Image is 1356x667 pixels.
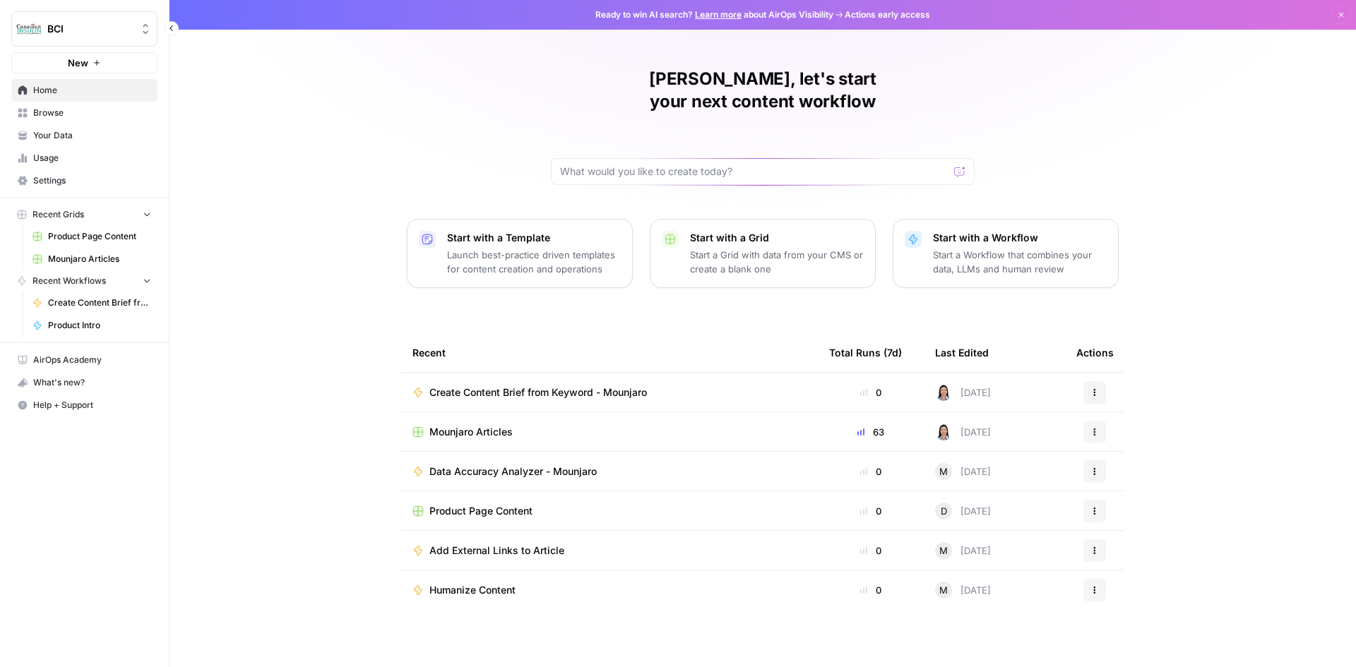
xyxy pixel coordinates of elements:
a: Create Content Brief from Keyword - Mounjaro [26,292,157,314]
span: New [68,56,88,70]
span: D [941,504,947,518]
div: 0 [829,385,912,399]
p: Start a Grid with data from your CMS or create a blank one [690,248,864,276]
button: Start with a TemplateLaunch best-practice driven templates for content creation and operations [407,219,633,288]
span: Create Content Brief from Keyword - Mounjaro [48,296,151,309]
span: Mounjaro Articles [48,253,151,265]
span: Data Accuracy Analyzer - Mounjaro [429,464,597,479]
div: What's new? [12,372,157,393]
button: Help + Support [11,394,157,416]
p: Launch best-practice driven templates for content creation and operations [447,248,621,276]
span: Usage [33,152,151,164]
div: 0 [829,583,912,597]
a: Learn more [695,9,742,20]
div: [DATE] [935,384,991,401]
span: Mounjaro Articles [429,425,513,439]
img: o5ihwofzv8qs9qx8tgaced5xajsg [935,384,952,401]
a: Settings [11,169,157,192]
span: Browse [33,107,151,119]
a: Product Intro [26,314,157,337]
div: 0 [829,543,912,558]
div: Actions [1076,333,1114,372]
div: [DATE] [935,463,991,480]
p: Start a Workflow that combines your data, LLMs and human review [933,248,1107,276]
button: Start with a GridStart a Grid with data from your CMS or create a blank one [650,219,876,288]
div: 0 [829,504,912,518]
span: M [939,543,948,558]
span: Actions early access [845,8,930,21]
a: Mounjaro Articles [412,425,807,439]
p: Start with a Template [447,231,621,245]
span: Ready to win AI search? about AirOps Visibility [595,8,833,21]
div: [DATE] [935,582,991,599]
span: Settings [33,174,151,187]
button: Recent Workflows [11,270,157,292]
a: Browse [11,102,157,124]
span: AirOps Academy [33,354,151,366]
p: Start with a Grid [690,231,864,245]
img: BCI Logo [16,16,42,42]
a: Your Data [11,124,157,147]
span: Product Page Content [429,504,533,518]
a: Add External Links to Article [412,543,807,558]
span: Humanize Content [429,583,516,597]
div: Recent [412,333,807,372]
button: Start with a WorkflowStart a Workflow that combines your data, LLMs and human review [893,219,1119,288]
a: Mounjaro Articles [26,248,157,270]
div: [DATE] [935,542,991,559]
span: Recent Workflows [32,275,106,287]
span: Your Data [33,129,151,142]
div: Total Runs (7d) [829,333,902,372]
a: Product Page Content [412,504,807,518]
a: Home [11,79,157,102]
p: Start with a Workflow [933,231,1107,245]
span: Add External Links to Article [429,543,564,558]
a: Humanize Content [412,583,807,597]
span: Recent Grids [32,208,84,221]
div: [DATE] [935,503,991,519]
a: Product Page Content [26,225,157,248]
span: BCI [47,22,133,36]
a: AirOps Academy [11,349,157,371]
div: 0 [829,464,912,479]
a: Data Accuracy Analyzer - Mounjaro [412,464,807,479]
span: M [939,583,948,597]
span: Create Content Brief from Keyword - Mounjaro [429,385,647,399]
h1: [PERSON_NAME], let's start your next content workflow [551,68,975,113]
button: Workspace: BCI [11,11,157,47]
span: Product Page Content [48,230,151,243]
span: Product Intro [48,319,151,332]
div: Last Edited [935,333,989,372]
button: What's new? [11,371,157,394]
button: Recent Grids [11,204,157,225]
span: M [939,464,948,479]
button: New [11,52,157,73]
a: Create Content Brief from Keyword - Mounjaro [412,385,807,399]
a: Usage [11,147,157,169]
div: [DATE] [935,423,991,440]
input: What would you like to create today? [560,164,948,179]
img: o5ihwofzv8qs9qx8tgaced5xajsg [935,423,952,440]
span: Help + Support [33,399,151,411]
span: Home [33,84,151,97]
div: 63 [829,425,912,439]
